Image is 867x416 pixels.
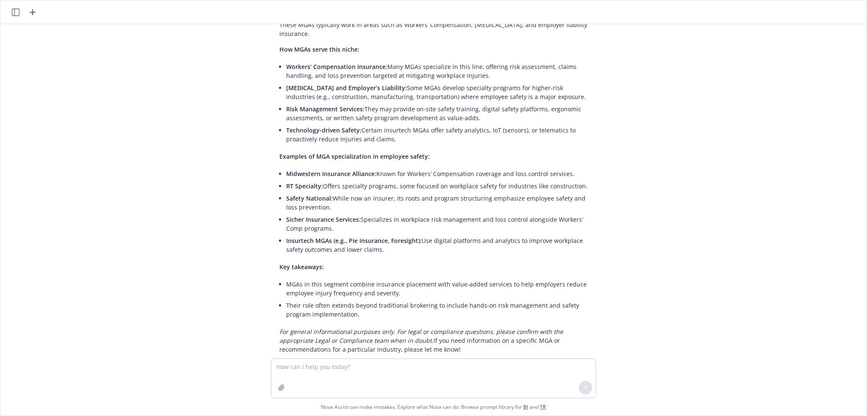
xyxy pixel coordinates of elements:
li: Use digital platforms and analytics to improve workplace safety outcomes and lower claims. [286,234,588,256]
span: Insurtech MGAs (e.g., Pie Insurance, Foresight): [286,237,422,245]
span: How MGAs serve this niche: [279,45,359,53]
span: Sicher Insurance Services: [286,215,361,223]
span: Risk Management Services: [286,105,364,113]
span: Midwestern Insurance Alliance: [286,170,376,178]
li: Their role often extends beyond traditional brokering to include hands-on risk management and saf... [286,299,588,320]
span: Nova Assist can make mistakes. Explore what Nova can do: Browse prompt library for and [4,398,863,416]
a: TR [540,403,546,410]
em: For general informational purposes only. For legal or compliance questions, please confirm with t... [279,328,563,344]
span: Workers’ Compensation Insurance: [286,63,387,71]
span: Technology-driven Safety: [286,126,362,134]
li: They may provide on-site safety training, digital safety platforms, ergonomic assessments, or wri... [286,103,588,124]
span: [MEDICAL_DATA] and Employer’s Liability: [286,84,407,92]
span: RT Specialty: [286,182,323,190]
li: Many MGAs specialize in this line, offering risk assessment, claims handling, and loss prevention... [286,61,588,82]
li: Specializes in workplace risk management and loss control alongside Workers’ Comp programs. [286,213,588,234]
li: Offers specialty programs, some focused on workplace safety for industries like construction. [286,180,588,192]
span: Examples of MGA specialization in employee safety: [279,152,430,160]
li: Some MGAs develop specialty programs for higher-risk industries (e.g., construction, manufacturin... [286,82,588,103]
li: Known for Workers’ Compensation coverage and loss control services. [286,168,588,180]
span: Key takeaways: [279,263,324,271]
li: While now an insurer, its roots and program structuring emphasize employee safety and loss preven... [286,192,588,213]
a: BI [523,403,528,410]
p: If you need information on a specific MGA or recommendations for a particular industry, please le... [279,327,588,354]
li: Certain insurtech MGAs offer safety analytics, IoT (sensors), or telematics to proactively reduce... [286,124,588,145]
span: Safety National: [286,194,333,202]
li: MGAs in this segment combine insurance placement with value-added services to help employers redu... [286,278,588,299]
